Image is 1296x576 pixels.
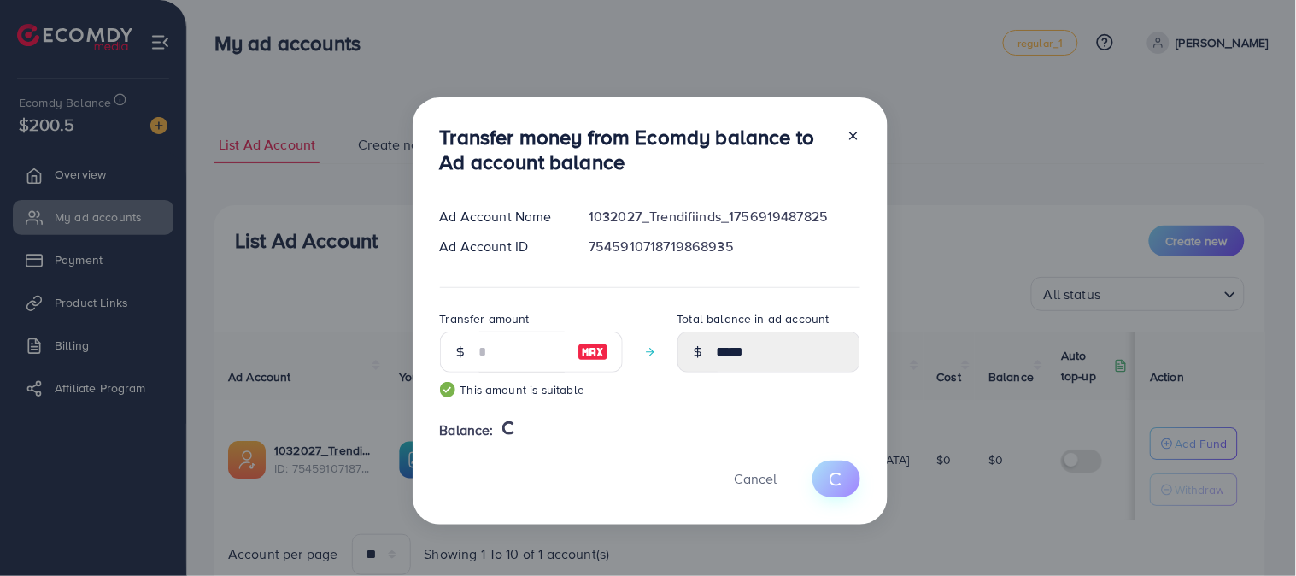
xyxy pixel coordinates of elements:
[575,237,873,256] div: 7545910718719868935
[575,207,873,226] div: 1032027_Trendifiinds_1756919487825
[440,420,494,440] span: Balance:
[440,125,833,174] h3: Transfer money from Ecomdy balance to Ad account balance
[440,310,530,327] label: Transfer amount
[426,207,576,226] div: Ad Account Name
[677,310,830,327] label: Total balance in ad account
[713,461,799,497] button: Cancel
[735,469,777,488] span: Cancel
[440,382,455,397] img: guide
[440,381,623,398] small: This amount is suitable
[578,342,608,362] img: image
[1223,499,1283,563] iframe: Chat
[426,237,576,256] div: Ad Account ID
